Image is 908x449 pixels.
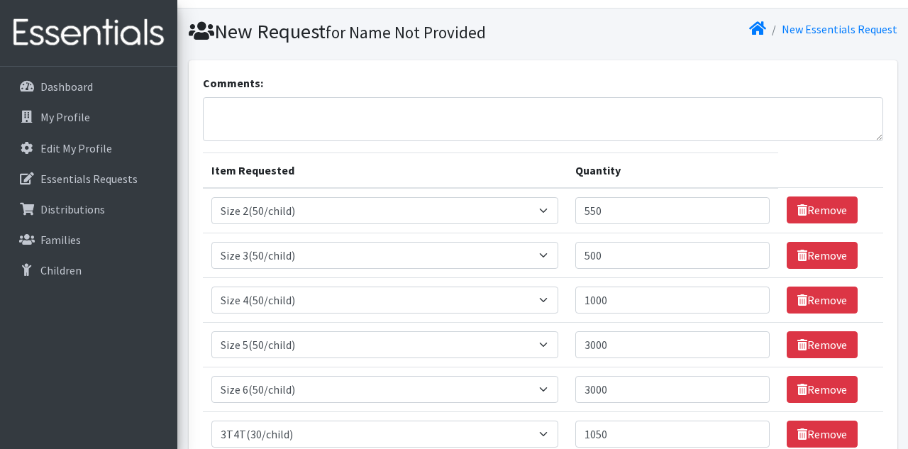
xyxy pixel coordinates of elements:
[40,233,81,247] p: Families
[6,256,172,284] a: Children
[40,202,105,216] p: Distributions
[189,19,538,44] h1: New Request
[787,287,858,314] a: Remove
[6,165,172,193] a: Essentials Requests
[787,421,858,448] a: Remove
[6,134,172,162] a: Edit My Profile
[787,196,858,223] a: Remove
[6,9,172,57] img: HumanEssentials
[782,22,897,36] a: New Essentials Request
[203,153,567,188] th: Item Requested
[40,141,112,155] p: Edit My Profile
[326,22,486,43] small: for Name Not Provided
[40,172,138,186] p: Essentials Requests
[40,79,93,94] p: Dashboard
[567,153,778,188] th: Quantity
[40,110,90,124] p: My Profile
[203,74,263,92] label: Comments:
[6,226,172,254] a: Families
[787,376,858,403] a: Remove
[6,103,172,131] a: My Profile
[787,331,858,358] a: Remove
[787,242,858,269] a: Remove
[6,72,172,101] a: Dashboard
[40,263,82,277] p: Children
[6,195,172,223] a: Distributions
